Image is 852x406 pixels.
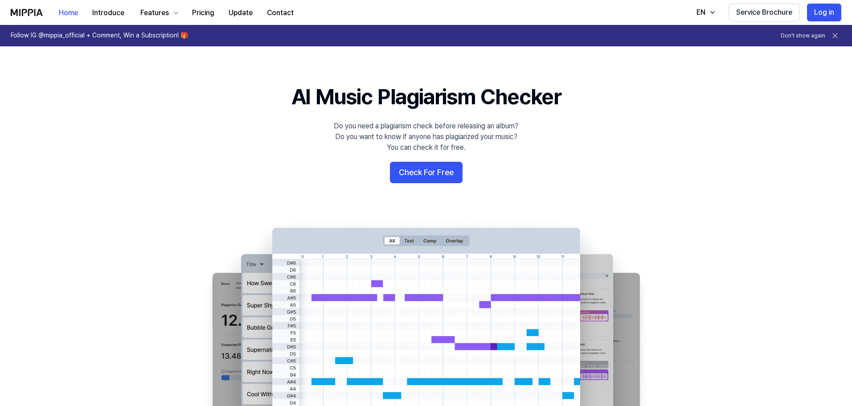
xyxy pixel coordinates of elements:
div: EN [695,7,707,18]
img: logo [11,9,43,16]
button: EN [688,4,721,21]
button: Home [52,4,85,22]
h1: AI Music Plagiarism Checker [291,82,561,112]
button: Check For Free [390,162,463,183]
div: Do you need a plagiarism check before releasing an album? Do you want to know if anyone has plagi... [334,121,518,153]
button: Features [131,4,185,22]
button: Update [221,4,260,22]
button: Log in [807,4,841,21]
a: Home [52,0,85,25]
button: Pricing [185,4,221,22]
h1: Follow IG @mippia_official + Comment, Win a Subscription! 🎁 [11,31,188,40]
div: Features [139,8,171,18]
img: main Image [194,219,658,406]
button: Contact [260,4,301,22]
button: Introduce [85,4,131,22]
button: Service Brochure [729,4,800,21]
a: Update [221,0,260,25]
button: Don't show again [781,32,825,40]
